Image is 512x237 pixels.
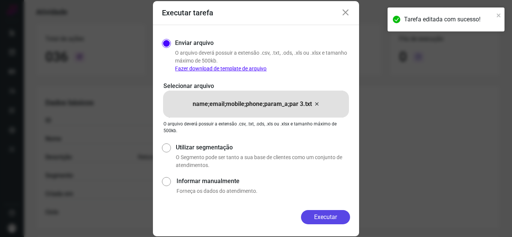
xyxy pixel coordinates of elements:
[177,187,350,195] p: Forneça os dados do atendimento.
[175,49,350,73] p: O arquivo deverá possuir a extensão .csv, .txt, .ods, .xls ou .xlsx e tamanho máximo de 500kb.
[177,177,350,186] label: Informar manualmente
[175,39,214,48] label: Enviar arquivo
[301,210,350,224] button: Executar
[163,121,349,134] p: O arquivo deverá possuir a extensão .csv, .txt, .ods, .xls ou .xlsx e tamanho máximo de 500kb.
[193,100,312,109] p: name;email;mobile;phone;param_a;par 3.txt
[404,15,494,24] div: Tarefa editada com sucesso!
[163,82,349,91] p: Selecionar arquivo
[496,10,502,19] button: close
[175,66,266,72] a: Fazer download de template de arquivo
[176,143,350,152] label: Utilizar segmentação
[162,8,213,17] h3: Executar tarefa
[176,154,350,169] p: O Segmento pode ser tanto a sua base de clientes como um conjunto de atendimentos.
